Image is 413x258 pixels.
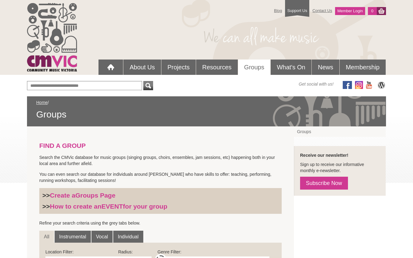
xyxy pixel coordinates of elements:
a: Individual [113,231,143,243]
a: All [39,231,54,243]
img: cmvic_logo.png [27,3,77,71]
strong: EVENT [102,203,123,210]
a: Groups [238,60,271,75]
a: Membership [340,60,386,75]
a: Member Login [335,7,365,15]
a: Subscribe Now [300,177,348,190]
a: Instrumental [55,231,91,243]
a: About Us [123,60,161,75]
a: What's On [271,60,311,75]
p: Refine your search criteria using the grey tabs below. [39,220,282,226]
strong: FIND A GROUP [39,142,86,149]
label: Radius: [118,249,152,255]
a: Contact Us [309,5,335,16]
p: You can even search our database for individuals around [PERSON_NAME] who have skills to offer: t... [39,171,282,183]
p: Sign up to receive our informative monthly e-newsletter. [300,161,380,174]
label: Genre Filter: [157,249,269,255]
a: 0 [368,7,377,15]
h3: >> [42,191,279,199]
a: Create aGroups Page [50,192,116,199]
a: How to create anEVENTfor your group [50,203,168,210]
a: Home [36,100,48,105]
label: Location Filter: [45,249,118,255]
h3: >> [42,202,279,210]
img: CMVic Blog [377,81,386,89]
span: Groups [36,109,377,120]
a: Vocal [91,231,113,243]
strong: Groups Page [75,192,115,199]
p: Search the CMVic database for music groups (singing groups, choirs, ensembles, jam sessions, etc)... [39,154,282,167]
a: Projects [161,60,196,75]
a: Blog [271,5,285,16]
img: icon-instagram.png [355,81,363,89]
a: Groups [294,126,386,137]
a: News [312,60,339,75]
span: Get social with us! [299,81,334,87]
strong: Receive our newsletter! [300,153,348,158]
a: Resources [196,60,238,75]
div: / [36,99,377,120]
